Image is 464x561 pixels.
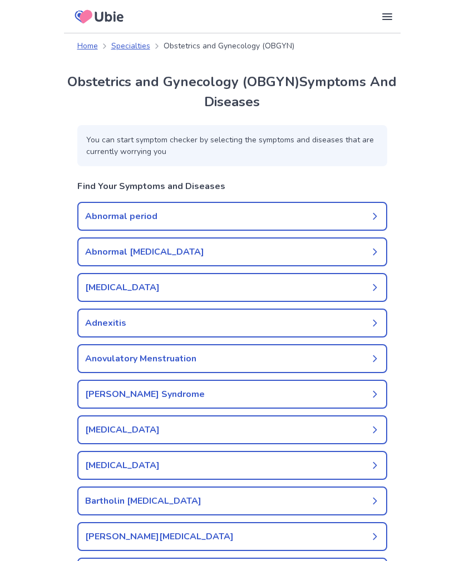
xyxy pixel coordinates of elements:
[77,125,387,166] p: You can start symptom checker by selecting the symptoms and diseases that are currently worrying you
[77,202,387,231] a: Abnormal period
[77,40,98,52] a: Home
[111,40,150,52] a: Specialties
[77,309,387,337] a: Adnexitis
[77,180,387,193] p: Find Your Symptoms and Diseases
[77,40,387,52] nav: breadcrumb
[77,380,387,409] a: [PERSON_NAME] Syndrome
[77,451,387,480] a: [MEDICAL_DATA]
[77,522,387,551] a: [PERSON_NAME][MEDICAL_DATA]
[77,415,387,444] a: [MEDICAL_DATA]
[77,344,387,373] a: Anovulatory Menstruation
[164,40,294,52] p: Obstetrics and Gynecology (OBGYN)
[77,486,387,515] a: Bartholin [MEDICAL_DATA]
[64,72,401,112] h1: Obstetrics and Gynecology (OBGYN) Symptoms And Diseases
[77,273,387,302] a: [MEDICAL_DATA]
[77,237,387,266] a: Abnormal [MEDICAL_DATA]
